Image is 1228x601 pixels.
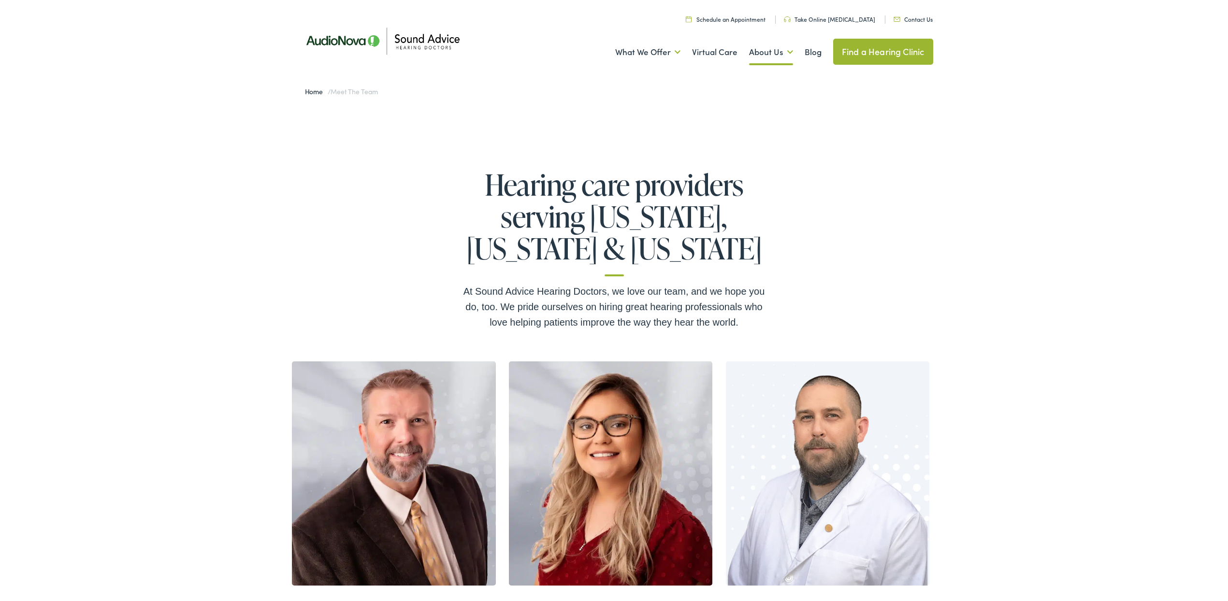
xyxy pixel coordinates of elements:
img: Icon representing mail communication in a unique green color, indicative of contact or communicat... [894,17,900,22]
a: Schedule an Appointment [686,15,766,23]
img: Audiologist Kevin Tripp at Sound Advice Hearing Doctors in Searcy, AR [726,361,930,586]
img: Headphone icon in a unique green color, suggesting audio-related services or features. [784,16,791,22]
a: Virtual Care [692,34,737,70]
a: Contact Us [894,15,933,23]
a: Blog [805,34,822,70]
a: About Us [749,34,793,70]
span: / [305,86,378,96]
img: Calendar icon in a unique green color, symbolizing scheduling or date-related features. [686,16,692,22]
div: At Sound Advice Hearing Doctors, we love our team, and we hope you do, too. We pride ourselves on... [460,284,769,330]
a: Take Online [MEDICAL_DATA] [784,15,875,23]
span: Meet the Team [331,86,377,96]
a: What We Offer [615,34,680,70]
img: Nationally Board Certified HIC Daniel Kirtley [292,361,496,586]
a: Find a Hearing Clinic [833,39,933,65]
h1: Hearing care providers serving [US_STATE], [US_STATE] & [US_STATE] [460,169,769,276]
a: Home [305,86,328,96]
